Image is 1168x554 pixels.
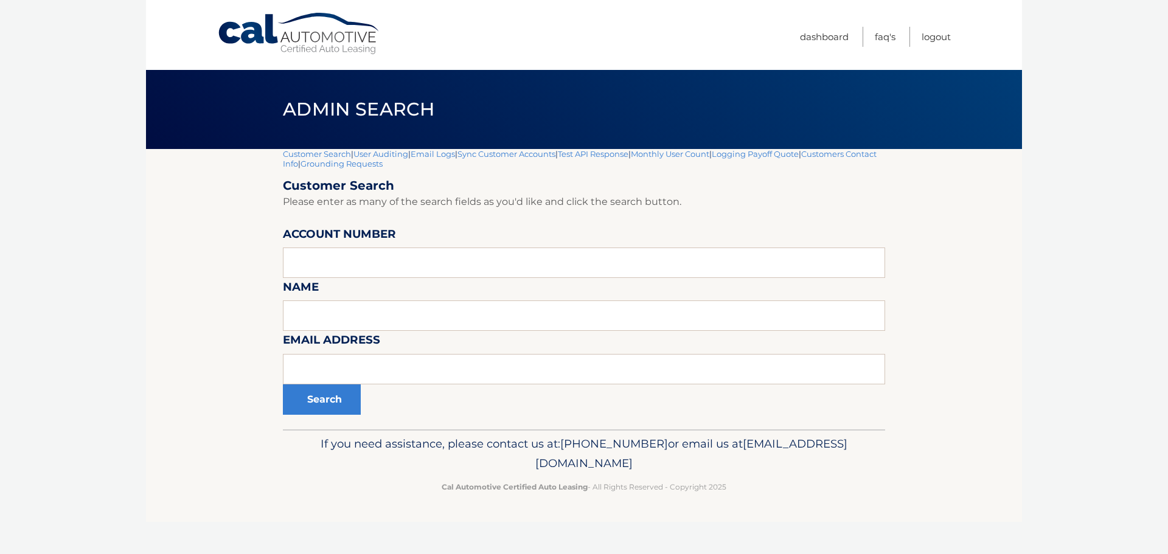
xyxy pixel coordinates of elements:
[875,27,895,47] a: FAQ's
[301,159,383,168] a: Grounding Requests
[283,331,380,353] label: Email Address
[283,98,434,120] span: Admin Search
[283,149,351,159] a: Customer Search
[283,225,396,248] label: Account Number
[411,149,455,159] a: Email Logs
[283,193,885,210] p: Please enter as many of the search fields as you'd like and click the search button.
[217,12,381,55] a: Cal Automotive
[353,149,408,159] a: User Auditing
[560,437,668,451] span: [PHONE_NUMBER]
[283,384,361,415] button: Search
[631,149,709,159] a: Monthly User Count
[283,149,877,168] a: Customers Contact Info
[558,149,628,159] a: Test API Response
[442,482,588,491] strong: Cal Automotive Certified Auto Leasing
[712,149,799,159] a: Logging Payoff Quote
[283,149,885,429] div: | | | | | | | |
[800,27,849,47] a: Dashboard
[283,178,885,193] h2: Customer Search
[291,434,877,473] p: If you need assistance, please contact us at: or email us at
[457,149,555,159] a: Sync Customer Accounts
[283,278,319,300] label: Name
[922,27,951,47] a: Logout
[291,480,877,493] p: - All Rights Reserved - Copyright 2025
